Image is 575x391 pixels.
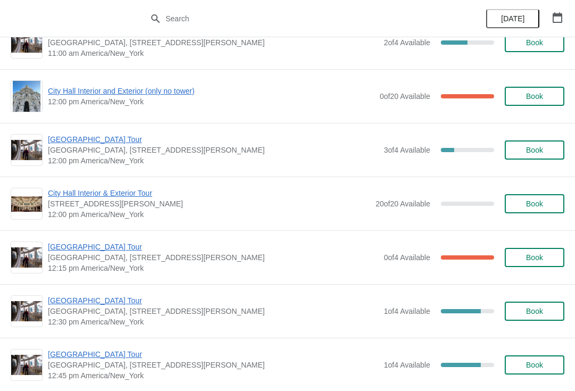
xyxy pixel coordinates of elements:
span: 1 of 4 Available [384,307,430,315]
button: Book [505,140,564,160]
span: Book [526,361,543,369]
img: City Hall Interior & Exterior Tour | 1400 John F Kennedy Boulevard, Suite 121, Philadelphia, PA, ... [11,196,42,212]
span: Book [526,146,543,154]
img: City Hall Tower Tour | City Hall Visitor Center, 1400 John F Kennedy Boulevard Suite 121, Philade... [11,355,42,376]
span: City Hall Interior & Exterior Tour [48,188,370,198]
img: City Hall Interior and Exterior (only no tower) | | 12:00 pm America/New_York [13,81,41,112]
span: Book [526,92,543,101]
span: Book [526,199,543,208]
span: [DATE] [501,14,524,23]
span: 12:30 pm America/New_York [48,317,379,327]
span: 12:45 pm America/New_York [48,370,379,381]
span: [STREET_ADDRESS][PERSON_NAME] [48,198,370,209]
button: Book [505,355,564,375]
span: [GEOGRAPHIC_DATA], [STREET_ADDRESS][PERSON_NAME] [48,37,379,48]
span: Book [526,253,543,262]
img: City Hall Tower Tour | City Hall Visitor Center, 1400 John F Kennedy Boulevard Suite 121, Philade... [11,301,42,322]
span: 11:00 am America/New_York [48,48,379,59]
img: City Hall Tower Tour | City Hall Visitor Center, 1400 John F Kennedy Boulevard Suite 121, Philade... [11,32,42,53]
input: Search [165,9,431,28]
span: Book [526,38,543,47]
span: 12:15 pm America/New_York [48,263,379,273]
span: [GEOGRAPHIC_DATA], [STREET_ADDRESS][PERSON_NAME] [48,252,379,263]
span: Book [526,307,543,315]
span: City Hall Interior and Exterior (only no tower) [48,86,374,96]
img: City Hall Tower Tour | City Hall Visitor Center, 1400 John F Kennedy Boulevard Suite 121, Philade... [11,247,42,268]
button: Book [505,87,564,106]
span: 1 of 4 Available [384,361,430,369]
span: 12:00 pm America/New_York [48,96,374,107]
span: [GEOGRAPHIC_DATA] Tour [48,295,379,306]
button: Book [505,33,564,52]
span: 20 of 20 Available [375,199,430,208]
button: Book [505,302,564,321]
span: [GEOGRAPHIC_DATA], [STREET_ADDRESS][PERSON_NAME] [48,306,379,317]
span: 0 of 20 Available [380,92,430,101]
span: 2 of 4 Available [384,38,430,47]
span: [GEOGRAPHIC_DATA] Tour [48,134,379,145]
span: [GEOGRAPHIC_DATA] Tour [48,349,379,360]
img: City Hall Tower Tour | City Hall Visitor Center, 1400 John F Kennedy Boulevard Suite 121, Philade... [11,140,42,161]
button: Book [505,248,564,267]
span: 0 of 4 Available [384,253,430,262]
span: 3 of 4 Available [384,146,430,154]
span: 12:00 pm America/New_York [48,209,370,220]
button: [DATE] [486,9,539,28]
span: [GEOGRAPHIC_DATA], [STREET_ADDRESS][PERSON_NAME] [48,360,379,370]
span: [GEOGRAPHIC_DATA] Tour [48,242,379,252]
span: 12:00 pm America/New_York [48,155,379,166]
button: Book [505,194,564,213]
span: [GEOGRAPHIC_DATA], [STREET_ADDRESS][PERSON_NAME] [48,145,379,155]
